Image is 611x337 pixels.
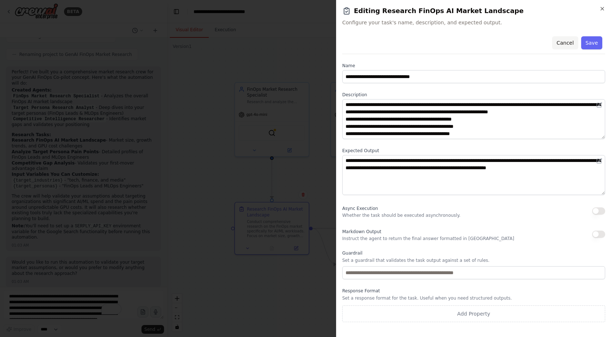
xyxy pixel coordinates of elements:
[342,250,605,256] label: Guardrail
[342,148,605,154] label: Expected Output
[342,295,605,301] p: Set a response format for the task. Useful when you need structured outputs.
[342,19,605,26] span: Configure your task's name, description, and expected output.
[581,36,602,49] button: Save
[342,257,605,263] p: Set a guardrail that validates the task output against a set of rules.
[342,305,605,322] button: Add Property
[552,36,578,49] button: Cancel
[342,6,605,16] h2: Editing Research FinOps AI Market Landscape
[342,206,378,211] span: Async Execution
[342,288,605,294] label: Response Format
[342,92,605,98] label: Description
[342,63,605,69] label: Name
[342,236,514,241] p: Instruct the agent to return the final answer formatted in [GEOGRAPHIC_DATA]
[595,101,604,109] button: Open in editor
[342,229,381,234] span: Markdown Output
[595,157,604,165] button: Open in editor
[342,212,460,218] p: Whether the task should be executed asynchronously.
